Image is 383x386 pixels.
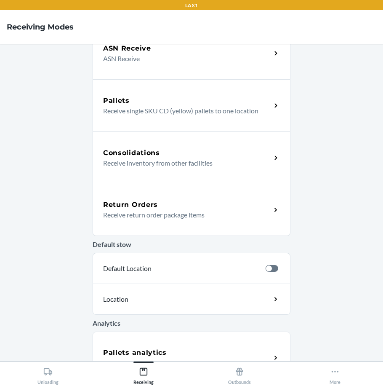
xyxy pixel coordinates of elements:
[191,362,287,385] button: Outbounds
[103,294,202,304] p: Location
[93,79,290,131] a: PalletsReceive single SKU CD (yellow) pallets to one location
[93,184,290,236] a: Return OrdersReceive return order package items
[103,148,160,158] h5: Consolidations
[133,364,154,385] div: Receiving
[330,364,340,385] div: More
[96,362,192,385] button: Receiving
[228,364,251,385] div: Outbounds
[103,158,264,168] p: Receive inventory from other facilities
[103,210,264,220] p: Receive return order package items
[93,239,290,249] p: Default stow
[103,200,158,210] h5: Return Orders
[103,43,151,54] h5: ASN Receive
[103,96,130,106] h5: Pallets
[103,263,259,273] p: Default Location
[93,131,290,184] a: ConsolidationsReceive inventory from other facilities
[7,21,74,32] h4: Receiving Modes
[103,358,264,368] p: Pallet Receiving insights
[93,27,290,79] a: ASN ReceiveASN Receive
[93,318,290,328] p: Analytics
[103,348,167,358] h5: Pallets analytics
[185,2,198,9] p: LAX1
[103,54,264,64] p: ASN Receive
[37,364,59,385] div: Unloading
[93,284,290,315] a: Location
[93,332,290,384] a: Pallets analyticsPallet Receiving insights
[103,106,264,116] p: Receive single SKU CD (yellow) pallets to one location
